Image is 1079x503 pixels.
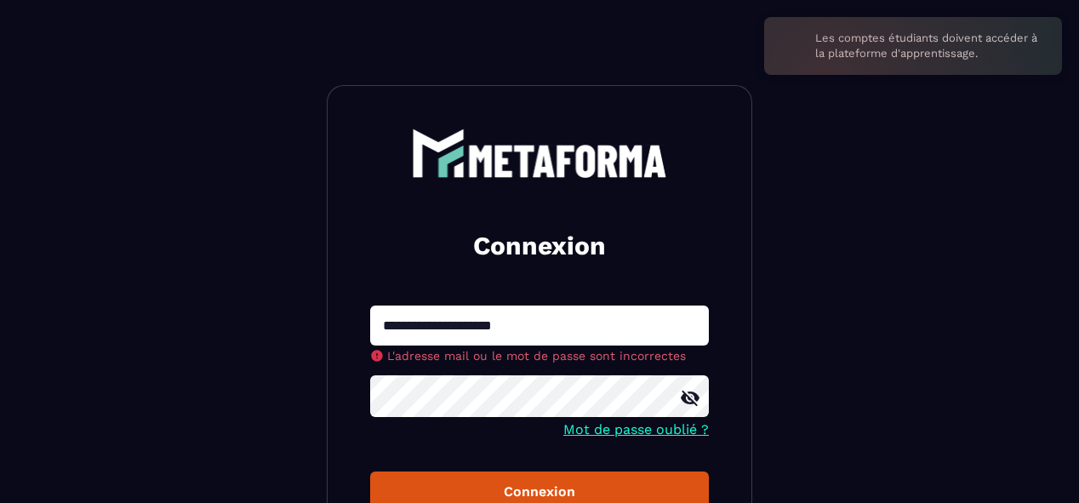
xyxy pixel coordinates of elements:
[391,229,688,263] h2: Connexion
[384,483,695,500] div: Connexion
[563,421,709,437] a: Mot de passe oublié ?
[412,129,667,178] img: logo
[387,349,686,363] span: L'adresse mail ou le mot de passe sont incorrectes
[370,129,709,178] a: logo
